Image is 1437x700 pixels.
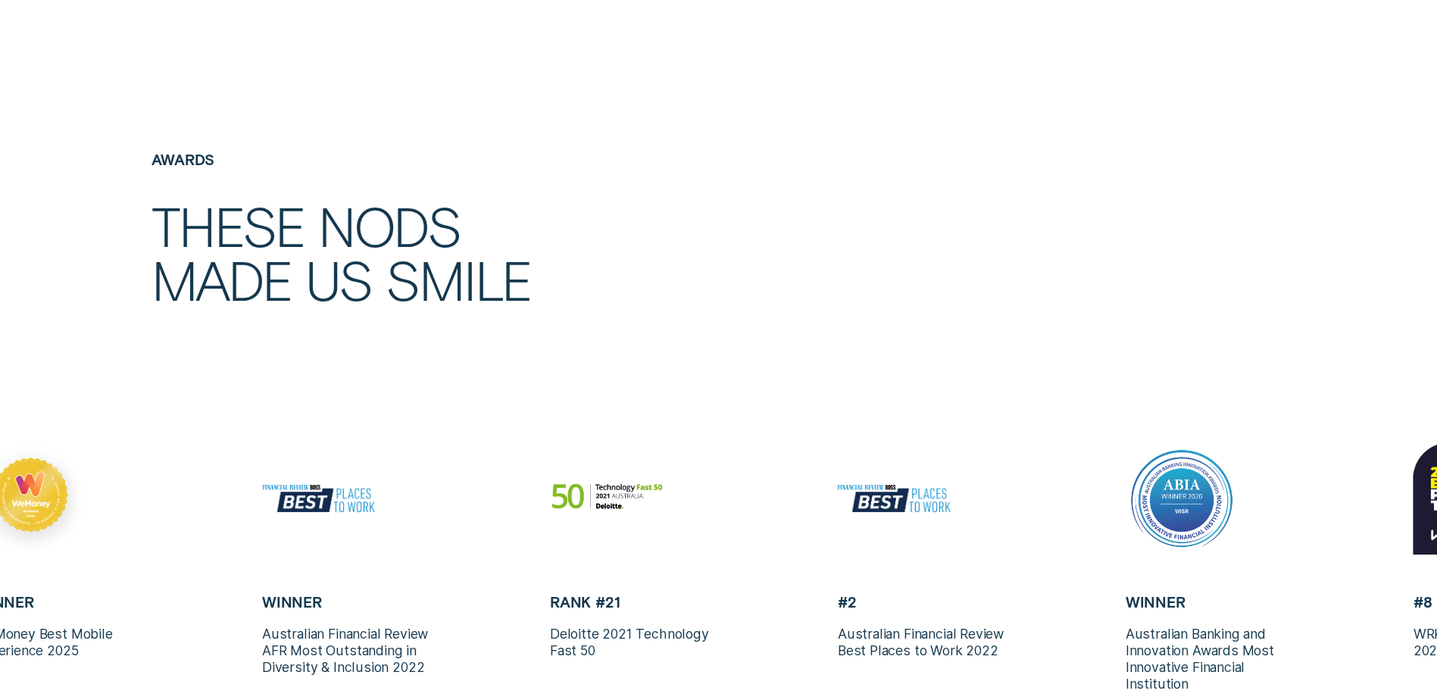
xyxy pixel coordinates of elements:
[838,593,1019,611] h5: #2
[838,626,1019,659] p: Australian Financial Review Best Places to Work 2022
[550,626,731,659] p: Deloitte 2021 Technology Fast 50
[550,593,731,611] h5: Rank #21
[1126,626,1307,693] p: Australian Banking and Innovation Awards Most Innovative Financial Institution
[262,626,443,676] p: Australian Financial Review AFR Most Outstanding in Diversity & Inclusion 2022
[152,198,711,306] h2: These nods made us smile
[1126,593,1307,611] h5: Winner
[1126,442,1238,555] img: ABIA Winner 2020
[262,593,443,611] h5: Winner
[152,151,711,168] h4: Awards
